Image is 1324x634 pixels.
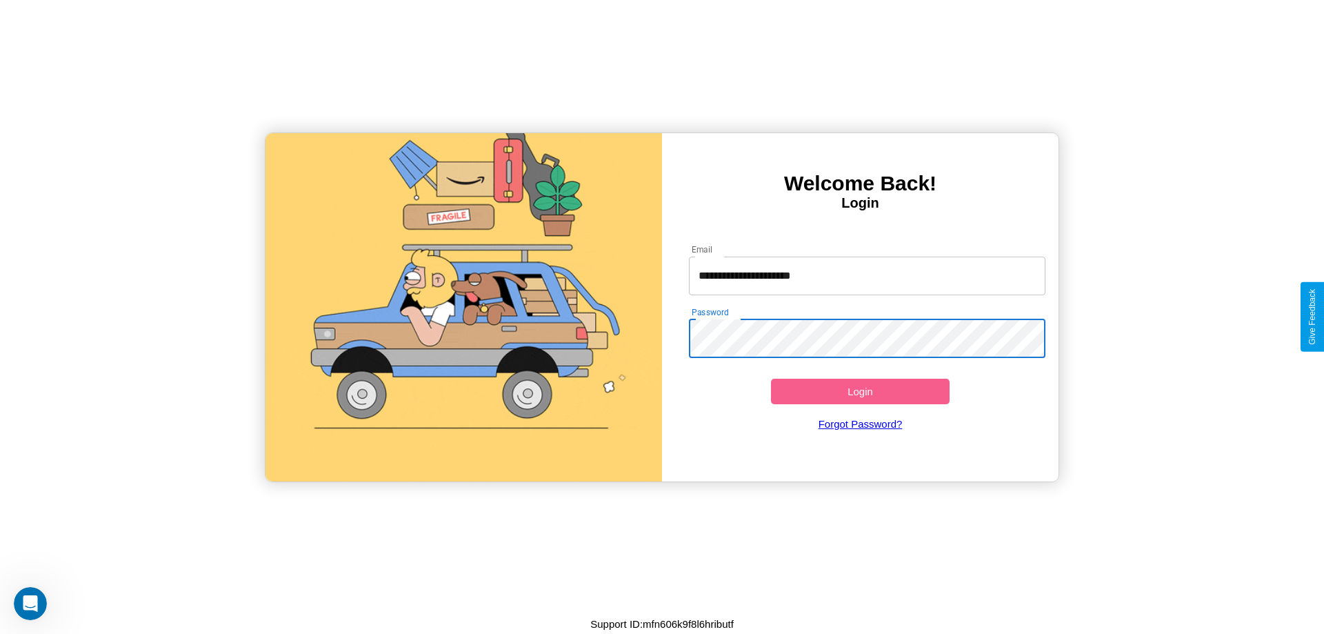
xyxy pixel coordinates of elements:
label: Email [692,244,713,255]
label: Password [692,306,728,318]
div: Give Feedback [1307,289,1317,345]
a: Forgot Password? [682,404,1039,444]
h3: Welcome Back! [662,172,1059,195]
h4: Login [662,195,1059,211]
button: Login [771,379,950,404]
iframe: Intercom live chat [14,587,47,620]
img: gif [265,133,662,482]
p: Support ID: mfn606k9f8l6hributf [590,615,734,633]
